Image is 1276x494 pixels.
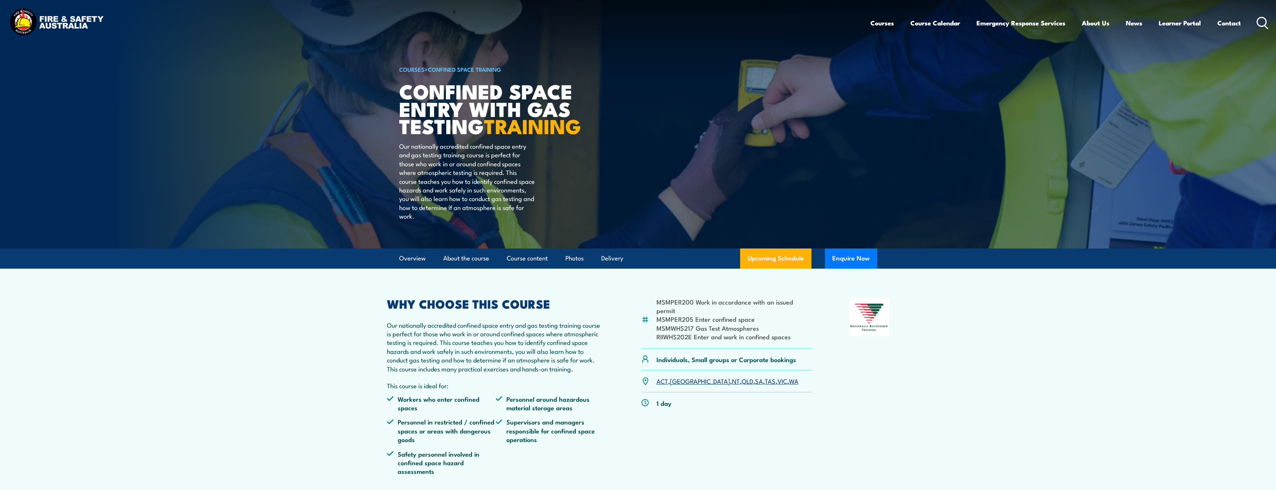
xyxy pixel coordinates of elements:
[399,142,535,220] p: Our nationally accredited confined space entry and gas testing training course is perfect for tho...
[1159,13,1201,33] a: Learner Portal
[387,450,496,476] li: Safety personnel involved in confined space hazard assessments
[656,324,813,332] li: MSMWHS217 Gas Test Atmospheres
[656,297,813,315] li: MSMPER200 Work in accordance with an issued permit
[656,332,813,341] li: RIIWHS202E Enter and work in confined spaces
[825,248,877,269] button: Enquire Now
[507,248,548,268] a: Course content
[656,399,671,407] p: 1 day
[1082,13,1109,33] a: About Us
[977,13,1065,33] a: Emergency Response Services
[670,376,730,385] a: [GEOGRAPHIC_DATA]
[656,376,668,385] a: ACT
[399,65,425,73] a: COURSES
[387,395,496,412] li: Workers who enter confined spaces
[656,355,796,364] p: Individuals, Small groups or Corporate bookings
[387,381,605,390] p: This course is ideal for:
[789,376,798,385] a: WA
[399,248,426,268] a: Overview
[740,248,811,269] a: Upcoming Schedule
[1126,13,1142,33] a: News
[601,248,623,268] a: Delivery
[732,376,740,385] a: NT
[399,82,584,135] h1: Confined Space Entry with Gas Testing
[387,417,496,444] li: Personnel in restricted / confined spaces or areas with dangerous goods
[387,321,605,373] p: Our nationally accredited confined space entry and gas testing training course is perfect for tho...
[765,376,776,385] a: TAS
[777,376,787,385] a: VIC
[910,13,960,33] a: Course Calendar
[849,298,890,336] img: Nationally Recognised Training logo.
[742,376,753,385] a: QLD
[387,298,605,309] h2: WHY CHOOSE THIS COURSE
[1217,13,1241,33] a: Contact
[399,65,584,74] h6: >
[656,315,813,323] li: MSMPER205 Enter confined space
[755,376,763,385] a: SA
[496,417,605,444] li: Supervisors and managers responsible for confined space operations
[484,110,581,141] strong: TRAINING
[870,13,894,33] a: Courses
[565,248,584,268] a: Photos
[428,65,501,73] a: Confined Space Training
[496,395,605,412] li: Personnel around hazardous material storage areas
[443,248,489,268] a: About the course
[656,377,798,385] p: , , , , , , ,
